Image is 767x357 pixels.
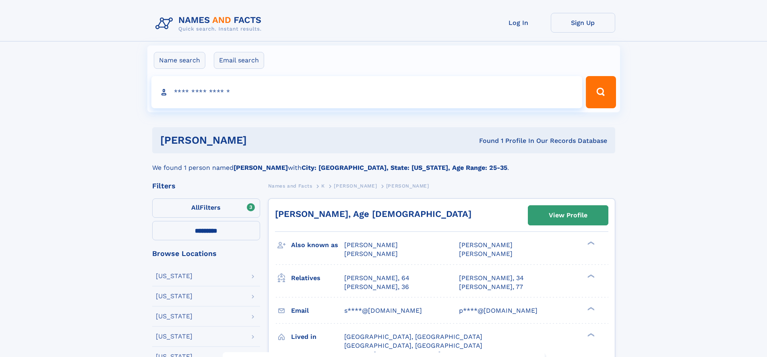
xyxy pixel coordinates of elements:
[214,52,264,69] label: Email search
[344,274,409,283] a: [PERSON_NAME], 64
[586,76,616,108] button: Search Button
[156,333,192,340] div: [US_STATE]
[152,198,260,218] label: Filters
[152,13,268,35] img: Logo Names and Facts
[585,241,595,246] div: ❯
[156,273,192,279] div: [US_STATE]
[234,164,288,171] b: [PERSON_NAME]
[321,183,325,189] span: K
[156,293,192,299] div: [US_STATE]
[291,238,344,252] h3: Also known as
[344,250,398,258] span: [PERSON_NAME]
[152,153,615,173] div: We found 1 person named with .
[156,313,192,320] div: [US_STATE]
[321,181,325,191] a: K
[585,332,595,337] div: ❯
[344,342,482,349] span: [GEOGRAPHIC_DATA], [GEOGRAPHIC_DATA]
[160,135,363,145] h1: [PERSON_NAME]
[585,306,595,311] div: ❯
[386,183,429,189] span: [PERSON_NAME]
[268,181,312,191] a: Names and Facts
[275,209,471,219] a: [PERSON_NAME], Age [DEMOGRAPHIC_DATA]
[549,206,587,225] div: View Profile
[344,333,482,340] span: [GEOGRAPHIC_DATA], [GEOGRAPHIC_DATA]
[585,273,595,279] div: ❯
[291,304,344,318] h3: Email
[486,13,551,33] a: Log In
[291,271,344,285] h3: Relatives
[191,204,200,211] span: All
[459,283,523,291] a: [PERSON_NAME], 77
[344,283,409,291] a: [PERSON_NAME], 36
[459,250,513,258] span: [PERSON_NAME]
[528,206,608,225] a: View Profile
[151,76,583,108] input: search input
[334,181,377,191] a: [PERSON_NAME]
[154,52,205,69] label: Name search
[363,136,607,145] div: Found 1 Profile In Our Records Database
[152,182,260,190] div: Filters
[344,241,398,249] span: [PERSON_NAME]
[459,274,524,283] a: [PERSON_NAME], 34
[152,250,260,257] div: Browse Locations
[551,13,615,33] a: Sign Up
[459,241,513,249] span: [PERSON_NAME]
[302,164,507,171] b: City: [GEOGRAPHIC_DATA], State: [US_STATE], Age Range: 25-35
[291,330,344,344] h3: Lived in
[334,183,377,189] span: [PERSON_NAME]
